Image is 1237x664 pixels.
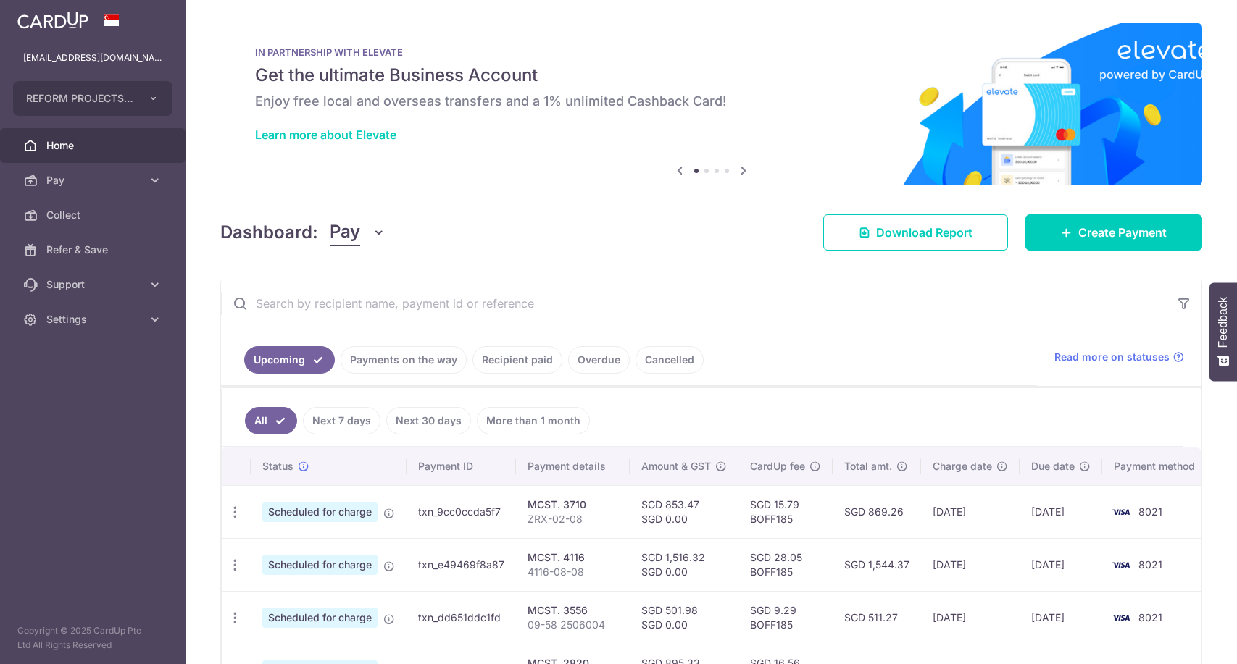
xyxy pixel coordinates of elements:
span: Scheduled for charge [262,502,378,522]
p: IN PARTNERSHIP WITH ELEVATE [255,46,1167,58]
span: Pay [330,219,360,246]
span: REFORM PROJECTS PTE. LTD. [26,91,133,106]
td: SGD 511.27 [833,591,921,644]
td: txn_e49469f8a87 [407,538,516,591]
span: Support [46,277,142,292]
span: Create Payment [1078,224,1167,241]
button: REFORM PROJECTS PTE. LTD. [13,81,172,116]
img: Bank Card [1107,556,1136,573]
h4: Dashboard: [220,219,318,245]
td: [DATE] [1020,538,1102,591]
td: SGD 9.29 BOFF185 [738,591,833,644]
button: Pay [330,219,386,246]
a: Cancelled [636,346,704,374]
td: [DATE] [921,538,1020,591]
span: CardUp fee [750,459,805,474]
a: Recipient paid [472,346,562,374]
span: Read more on statuses [1054,350,1170,364]
img: CardUp [17,12,88,29]
th: Payment ID [407,447,516,485]
td: [DATE] [921,485,1020,538]
span: Download Report [876,224,972,241]
button: Feedback - Show survey [1209,282,1237,381]
span: Settings [46,312,142,327]
img: Bank Card [1107,503,1136,521]
a: Payments on the way [341,346,467,374]
td: SGD 1,516.32 SGD 0.00 [630,538,738,591]
td: SGD 853.47 SGD 0.00 [630,485,738,538]
span: Home [46,138,142,153]
a: Read more on statuses [1054,350,1184,364]
p: ZRX-02-08 [528,512,618,526]
td: SGD 28.05 BOFF185 [738,538,833,591]
th: Payment method [1102,447,1212,485]
span: 8021 [1138,505,1162,518]
div: MCST. 3710 [528,497,618,512]
span: Refer & Save [46,243,142,257]
a: Learn more about Elevate [255,127,396,142]
td: [DATE] [1020,591,1102,644]
span: 8021 [1138,558,1162,571]
td: txn_dd651ddc1fd [407,591,516,644]
span: 8021 [1138,611,1162,623]
td: SGD 1,544.37 [833,538,921,591]
h5: Get the ultimate Business Account [255,64,1167,87]
a: Download Report [823,214,1008,251]
td: txn_9cc0ccda5f7 [407,485,516,538]
img: Renovation banner [220,23,1202,185]
img: Bank Card [1107,609,1136,626]
div: MCST. 4116 [528,550,618,565]
a: More than 1 month [477,407,590,434]
a: All [245,407,297,434]
p: 4116-08-08 [528,565,618,579]
div: MCST. 3556 [528,603,618,618]
th: Payment details [516,447,630,485]
span: Charge date [933,459,992,474]
span: Scheduled for charge [262,555,378,575]
span: Total amt. [844,459,892,474]
span: Status [262,459,293,474]
span: Collect [46,208,142,222]
a: Overdue [568,346,630,374]
input: Search by recipient name, payment id or reference [221,280,1167,327]
a: Create Payment [1025,214,1202,251]
td: SGD 501.98 SGD 0.00 [630,591,738,644]
h6: Enjoy free local and overseas transfers and a 1% unlimited Cashback Card! [255,93,1167,110]
td: [DATE] [921,591,1020,644]
a: Next 30 days [386,407,471,434]
span: Pay [46,173,142,188]
span: Amount & GST [641,459,711,474]
td: SGD 15.79 BOFF185 [738,485,833,538]
td: [DATE] [1020,485,1102,538]
span: Due date [1031,459,1075,474]
a: Upcoming [244,346,335,374]
span: Feedback [1217,297,1230,348]
td: SGD 869.26 [833,485,921,538]
a: Next 7 days [303,407,380,434]
p: [EMAIL_ADDRESS][DOMAIN_NAME] [23,51,162,65]
span: Scheduled for charge [262,608,378,628]
p: 09-58 2506004 [528,618,618,632]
